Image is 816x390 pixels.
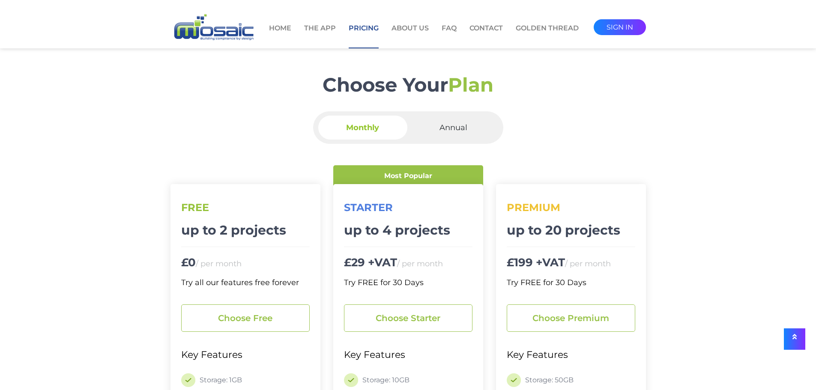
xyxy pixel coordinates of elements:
[181,304,310,332] a: Choose free
[181,247,310,269] h4: £0
[344,247,472,269] h4: £29 +VAT
[507,214,635,238] h3: up to 20 projects
[594,19,646,35] a: sign in
[333,165,483,187] div: Most Popular
[344,201,472,214] h2: starter
[170,13,256,42] img: logo
[469,23,503,48] a: Contact
[181,269,310,287] h5: Try all our features free forever
[442,23,457,48] a: FAQ
[344,332,472,365] h6: Key Features
[516,23,579,48] a: Golden Thread
[181,373,310,387] li: Storage: 1GB
[196,259,242,268] span: / per month
[181,214,310,238] h3: up to 2 projects
[344,214,472,238] h3: up to 4 projects
[181,373,195,387] img: tick.jpg
[349,23,379,48] a: Pricing
[448,73,493,96] span: Plan
[344,304,472,332] a: Choose starter
[344,269,472,287] h5: Try FREE for 30 Days
[507,247,635,269] h4: £199 +VAT
[565,259,611,268] span: / per month
[181,201,310,214] h2: free
[392,23,429,48] a: About Us
[181,332,310,365] h6: Key Features
[170,73,646,111] h5: Choose Your
[507,373,521,387] img: tick.jpg
[507,304,635,332] a: Choose premium
[344,373,358,387] img: tick.jpg
[409,116,498,140] span: Annual
[269,23,291,48] a: Home
[507,269,635,287] h5: Try FREE for 30 Days
[507,373,635,387] li: Storage: 50GB
[344,373,472,387] li: Storage: 10GB
[507,332,635,365] h6: Key Features
[507,201,635,214] h2: premium
[397,259,443,268] span: / per month
[304,23,336,48] a: The App
[318,116,407,140] span: Monthly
